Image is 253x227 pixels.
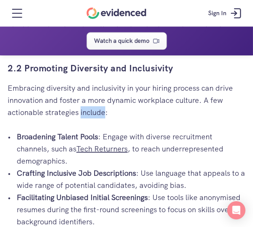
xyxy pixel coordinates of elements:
[8,82,245,118] p: Embracing diversity and inclusivity in your hiring process can drive innovation and foster a more...
[87,8,146,19] a: Home
[17,168,136,178] strong: Crafting Inclusive Job Descriptions
[17,167,245,191] p: : Use language that appeals to a wide range of potential candidates, avoiding bias.
[8,62,173,74] a: 2.2 Promoting Diversity and Inclusivity
[94,36,150,46] p: Watch a quick demo
[17,132,98,142] strong: Broadening Talent Pools
[87,32,167,50] a: Watch a quick demo
[17,131,245,167] p: : Engage with diverse recruitment channels, such as , to reach underrepresented demographics.
[76,144,128,154] a: Tech Returners
[202,2,249,25] a: Sign In
[208,8,226,18] p: Sign In
[227,201,245,219] div: Open Intercom Messenger
[17,192,148,202] strong: Facilitating Unbiased Initial Screenings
